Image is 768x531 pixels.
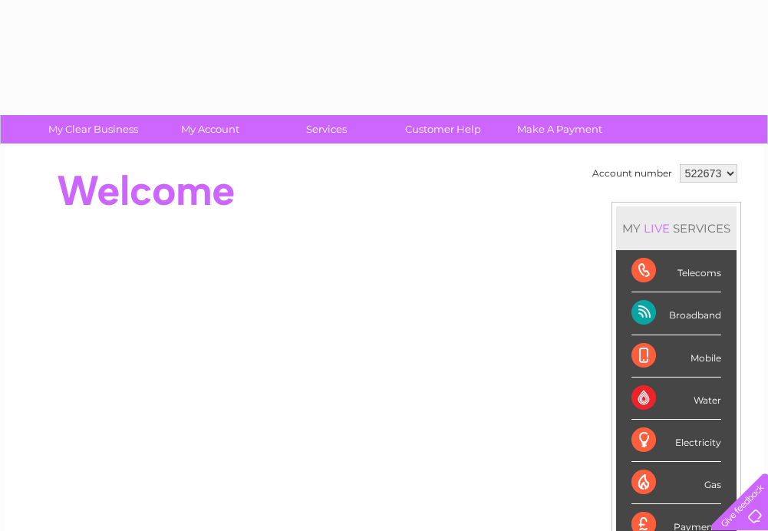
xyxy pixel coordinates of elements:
[631,420,721,462] div: Electricity
[30,115,157,143] a: My Clear Business
[496,115,623,143] a: Make A Payment
[631,462,721,504] div: Gas
[263,115,390,143] a: Services
[631,378,721,420] div: Water
[641,221,673,236] div: LIVE
[631,292,721,335] div: Broadband
[588,160,676,186] td: Account number
[631,250,721,292] div: Telecoms
[616,206,737,250] div: MY SERVICES
[147,115,273,143] a: My Account
[631,335,721,378] div: Mobile
[380,115,506,143] a: Customer Help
